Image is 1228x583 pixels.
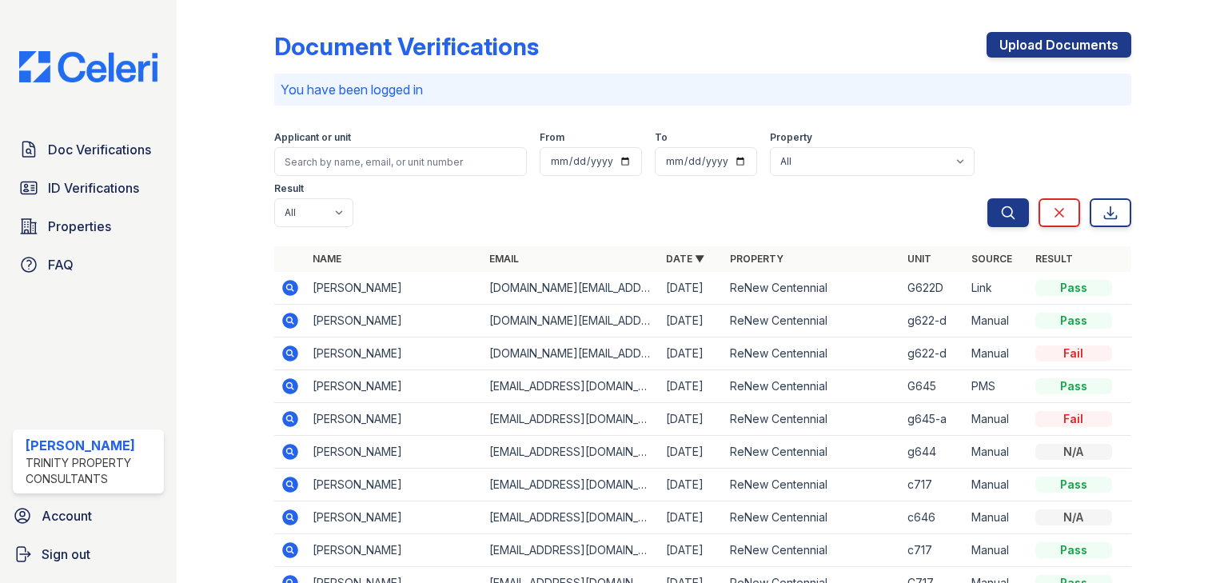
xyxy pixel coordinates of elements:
td: [EMAIL_ADDRESS][DOMAIN_NAME] [483,501,660,534]
td: ReNew Centennial [724,534,900,567]
td: [EMAIL_ADDRESS][DOMAIN_NAME] [483,370,660,403]
label: From [540,131,564,144]
a: Doc Verifications [13,134,164,166]
td: [DATE] [660,403,724,436]
a: Source [971,253,1012,265]
td: c646 [901,501,965,534]
td: [PERSON_NAME] [306,403,483,436]
td: ReNew Centennial [724,436,900,469]
p: You have been logged in [281,80,1125,99]
span: Properties [48,217,111,236]
td: Manual [965,469,1029,501]
td: Manual [965,403,1029,436]
td: [PERSON_NAME] [306,272,483,305]
td: g645-a [901,403,965,436]
td: [EMAIL_ADDRESS][DOMAIN_NAME] [483,403,660,436]
td: [DATE] [660,272,724,305]
div: Trinity Property Consultants [26,455,157,487]
div: N/A [1035,444,1112,460]
div: Fail [1035,345,1112,361]
span: Sign out [42,545,90,564]
span: FAQ [48,255,74,274]
div: Pass [1035,280,1112,296]
td: [PERSON_NAME] [306,305,483,337]
div: Pass [1035,378,1112,394]
td: [PERSON_NAME] [306,337,483,370]
td: Manual [965,501,1029,534]
td: [DATE] [660,436,724,469]
label: Result [274,182,304,195]
td: Manual [965,305,1029,337]
span: Account [42,506,92,525]
span: ID Verifications [48,178,139,198]
td: PMS [965,370,1029,403]
a: Unit [907,253,931,265]
td: ReNew Centennial [724,469,900,501]
td: c717 [901,469,965,501]
td: [PERSON_NAME] [306,469,483,501]
td: ReNew Centennial [724,370,900,403]
a: Email [489,253,519,265]
div: [PERSON_NAME] [26,436,157,455]
td: [DATE] [660,370,724,403]
label: Property [770,131,812,144]
td: g644 [901,436,965,469]
a: Account [6,500,170,532]
td: [EMAIL_ADDRESS][DOMAIN_NAME] [483,469,660,501]
span: Doc Verifications [48,140,151,159]
td: [PERSON_NAME] [306,370,483,403]
td: [DOMAIN_NAME][EMAIL_ADDRESS][DOMAIN_NAME] [483,305,660,337]
td: [PERSON_NAME] [306,436,483,469]
td: [DATE] [660,337,724,370]
a: ID Verifications [13,172,164,204]
a: Name [313,253,341,265]
input: Search by name, email, or unit number [274,147,527,176]
td: ReNew Centennial [724,305,900,337]
div: N/A [1035,509,1112,525]
div: Pass [1035,313,1112,329]
label: Applicant or unit [274,131,351,144]
a: Upload Documents [987,32,1131,58]
td: ReNew Centennial [724,501,900,534]
td: [DOMAIN_NAME][EMAIL_ADDRESS][DOMAIN_NAME] [483,272,660,305]
td: Manual [965,436,1029,469]
td: [DATE] [660,305,724,337]
a: Property [730,253,783,265]
div: Pass [1035,542,1112,558]
td: [DATE] [660,501,724,534]
div: Fail [1035,411,1112,427]
td: [DATE] [660,469,724,501]
td: ReNew Centennial [724,337,900,370]
td: ReNew Centennial [724,272,900,305]
td: [PERSON_NAME] [306,534,483,567]
td: [DOMAIN_NAME][EMAIL_ADDRESS][DOMAIN_NAME] [483,337,660,370]
a: Sign out [6,538,170,570]
td: g622-d [901,305,965,337]
td: [EMAIL_ADDRESS][DOMAIN_NAME] [483,534,660,567]
td: G645 [901,370,965,403]
a: Date ▼ [666,253,704,265]
td: [PERSON_NAME] [306,501,483,534]
a: Properties [13,210,164,242]
td: Manual [965,534,1029,567]
label: To [655,131,668,144]
td: [DATE] [660,534,724,567]
td: [EMAIL_ADDRESS][DOMAIN_NAME] [483,436,660,469]
img: CE_Logo_Blue-a8612792a0a2168367f1c8372b55b34899dd931a85d93a1a3d3e32e68fde9ad4.png [6,51,170,82]
div: Document Verifications [274,32,539,61]
a: Result [1035,253,1073,265]
a: FAQ [13,249,164,281]
td: Link [965,272,1029,305]
td: g622-d [901,337,965,370]
td: ReNew Centennial [724,403,900,436]
td: Manual [965,337,1029,370]
td: c717 [901,534,965,567]
div: Pass [1035,477,1112,493]
td: G622D [901,272,965,305]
